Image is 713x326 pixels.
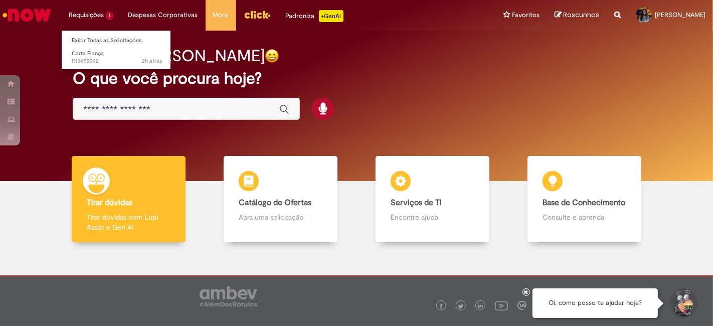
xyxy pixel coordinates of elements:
[72,50,104,57] span: Carta Fiança
[87,198,132,208] b: Tirar dúvidas
[563,10,599,20] span: Rascunhos
[532,288,658,318] div: Oi, como posso te ajudar hoje?
[73,70,640,87] h2: O que você procura hoje?
[512,10,540,20] span: Favoritos
[239,198,311,208] b: Catálogo de Ofertas
[356,156,508,243] a: Serviços de TI Encontre ajuda
[555,11,599,20] a: Rascunhos
[53,156,205,243] a: Tirar dúvidas Tirar dúvidas com Lupi Assist e Gen Ai
[213,10,229,20] span: More
[239,212,323,222] p: Abra uma solicitação
[543,198,625,208] b: Base de Conhecimento
[62,35,172,46] a: Exibir Todas as Solicitações
[244,7,271,22] img: click_logo_yellow_360x200.png
[69,10,104,20] span: Requisições
[87,212,171,232] p: Tirar dúvidas com Lupi Assist e Gen Ai
[508,156,660,243] a: Base de Conhecimento Consulte e aprenda
[668,288,698,318] button: Iniciar Conversa de Suporte
[142,57,162,65] time: 28/08/2025 08:01:16
[1,5,53,25] img: ServiceNow
[142,57,162,65] span: 2h atrás
[543,212,627,222] p: Consulte e aprenda
[391,212,475,222] p: Encontre ajuda
[62,48,172,67] a: Aberto R13455592 : Carta Fiança
[319,10,343,22] p: +GenAi
[106,12,113,20] span: 1
[128,10,198,20] span: Despesas Corporativas
[61,30,171,70] ul: Requisições
[478,303,483,309] img: logo_footer_linkedin.png
[286,10,343,22] div: Padroniza
[205,156,356,243] a: Catálogo de Ofertas Abra uma solicitação
[495,299,508,312] img: logo_footer_youtube.png
[458,304,463,309] img: logo_footer_twitter.png
[265,49,279,63] img: happy-face.png
[200,286,257,306] img: logo_footer_ambev_rotulo_gray.png
[655,11,705,19] span: [PERSON_NAME]
[391,198,442,208] b: Serviços de TI
[439,304,444,309] img: logo_footer_facebook.png
[72,57,162,65] span: R13455592
[517,301,526,310] img: logo_footer_workplace.png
